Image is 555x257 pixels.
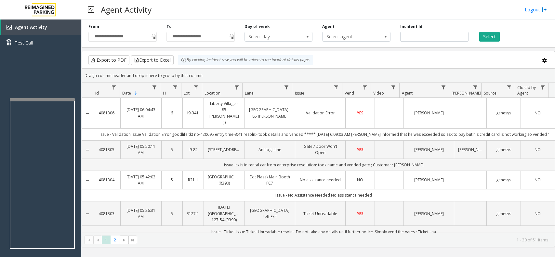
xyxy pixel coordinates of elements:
[163,90,166,96] span: H
[82,70,555,81] div: Drag a column header and drop it here to group by that column
[88,55,129,65] button: Export to PDF
[491,211,517,217] a: genesys
[15,39,33,46] span: Test Call
[187,110,200,116] a: I9-341
[93,189,555,201] td: Issue - No Assistance Needed No assistance needed
[187,147,200,153] a: I9-82
[82,178,93,183] a: Collapse Details
[82,148,93,153] a: Collapse Details
[525,147,551,153] a: NO
[88,2,94,18] img: pageIcon
[82,83,555,233] div: Data table
[208,100,241,125] a: Liberty Village - 85 [PERSON_NAME] (I)
[110,83,118,92] a: Id Filter Menu
[93,226,555,238] td: Issue - Ticket Issue Ticket Unreadable resoln:- Do not take any details until further notice. Sim...
[402,90,413,96] span: Agent
[408,110,450,116] a: [PERSON_NAME]
[165,177,178,183] a: 5
[299,211,341,217] a: Ticket Unreadable
[184,90,190,96] span: Lot
[408,211,450,217] a: [PERSON_NAME]
[125,174,157,186] a: [DATE] 05:42:03 AM
[350,211,370,217] a: YES
[166,24,172,30] label: To
[357,110,363,116] span: YES
[205,90,220,96] span: Location
[187,211,200,217] a: R127-1
[97,147,116,153] a: 4081305
[150,83,159,92] a: Date Filter Menu
[111,236,119,244] span: Page 2
[125,207,157,220] a: [DATE] 05:26:31 AM
[408,177,450,183] a: [PERSON_NAME]
[7,25,12,30] img: 'icon'
[171,83,179,92] a: H Filter Menu
[82,111,93,116] a: Collapse Details
[345,90,354,96] span: Vend
[149,32,156,41] span: Toggle popup
[165,110,178,116] a: 6
[439,83,448,92] a: Agent Filter Menu
[389,83,398,92] a: Video Filter Menu
[542,6,547,13] img: logout
[93,128,555,140] td: 'Issue - Validation Issue Validation Error goodlife tkt no-420695 entry time-3:41 resoln:- took d...
[408,147,450,153] a: [PERSON_NAME]
[299,177,341,183] a: No assistance needed
[95,90,99,96] span: Id
[249,174,291,186] a: Exit Plaza\ Main Booth FC7
[332,83,341,92] a: Issue Filter Menu
[88,24,99,30] label: From
[249,207,291,220] a: [GEOGRAPHIC_DATA] Left Exit
[299,110,341,116] a: Validation Error
[245,90,254,96] span: Lane
[357,177,363,183] span: NO
[535,147,541,152] span: NO
[535,211,541,216] span: NO
[458,147,482,153] a: [PERSON_NAME]
[535,110,541,116] span: NO
[538,83,547,92] a: Closed by Agent Filter Menu
[373,90,384,96] span: Video
[357,211,363,216] span: YES
[125,143,157,156] a: [DATE] 05:50:11 AM
[128,236,137,245] span: Go to the last page
[125,107,157,119] a: [DATE] 06:04:43 AM
[479,32,500,42] button: Select
[130,238,135,243] span: Go to the last page
[187,177,200,183] a: R21-1
[282,83,291,92] a: Lane Filter Menu
[122,90,131,96] span: Date
[82,211,93,216] a: Collapse Details
[97,110,116,116] a: 4081306
[525,6,547,13] a: Logout
[357,147,363,152] span: YES
[122,238,127,243] span: Go to the next page
[350,147,370,153] a: YES
[97,177,116,183] a: 4081304
[15,24,47,30] span: Agent Activity
[535,177,541,183] span: NO
[249,147,291,153] a: Analog Lane
[350,177,370,183] a: NO
[208,147,241,153] a: [STREET_ADDRESS]
[102,236,111,244] span: Page 1
[227,32,234,41] span: Toggle popup
[178,55,313,65] div: By clicking Incident row you will be taken to the incident details page.
[525,177,551,183] a: NO
[299,143,341,156] a: Gate / Door Won't Open
[249,107,291,119] a: [GEOGRAPHIC_DATA] - 85 [PERSON_NAME]
[471,83,480,92] a: Parker Filter Menu
[232,83,241,92] a: Location Filter Menu
[208,204,241,223] a: [DATE] [GEOGRAPHIC_DATA] 127-54 (R390)
[97,211,116,217] a: 4081303
[245,32,299,41] span: Select day...
[517,85,536,96] span: Closed by Agent
[165,147,178,153] a: 5
[165,211,178,217] a: 5
[491,147,517,153] a: genesys
[141,237,548,243] kendo-pager-info: 1 - 30 of 51 items
[120,236,128,245] span: Go to the next page
[1,19,81,35] a: Agent Activity
[361,83,369,92] a: Vend Filter Menu
[323,32,377,41] span: Select agent...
